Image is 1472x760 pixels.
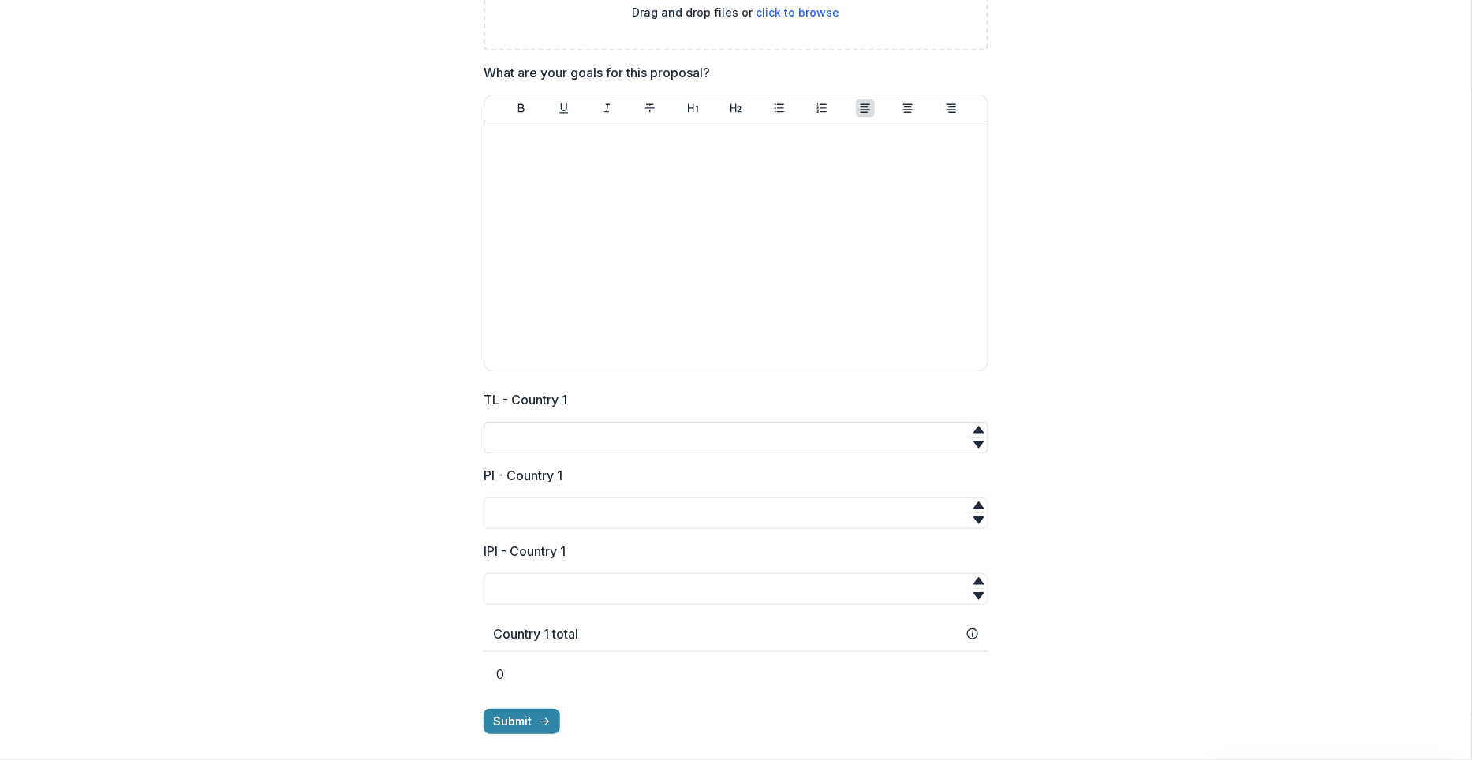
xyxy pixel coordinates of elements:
span: click to browse [757,6,840,19]
p: IPI - Country 1 [484,542,566,561]
button: Align Right [942,99,961,117]
p: PI - Country 1 [484,466,562,485]
button: Italicize [598,99,617,117]
button: Underline [555,99,573,117]
button: Submit [484,709,560,734]
button: Bullet List [770,99,789,117]
p: 0 [484,652,988,696]
p: Drag and drop files or [633,4,840,20]
p: What are your goals for this proposal? [484,63,710,82]
button: Strike [641,99,659,117]
h3: Country 1 total [493,627,578,642]
p: TL - Country 1 [484,390,567,409]
button: Ordered List [813,99,831,117]
button: Heading 2 [727,99,745,117]
button: Bold [512,99,531,117]
button: Align Center [899,99,917,117]
button: Heading 1 [684,99,703,117]
button: Align Left [856,99,875,117]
